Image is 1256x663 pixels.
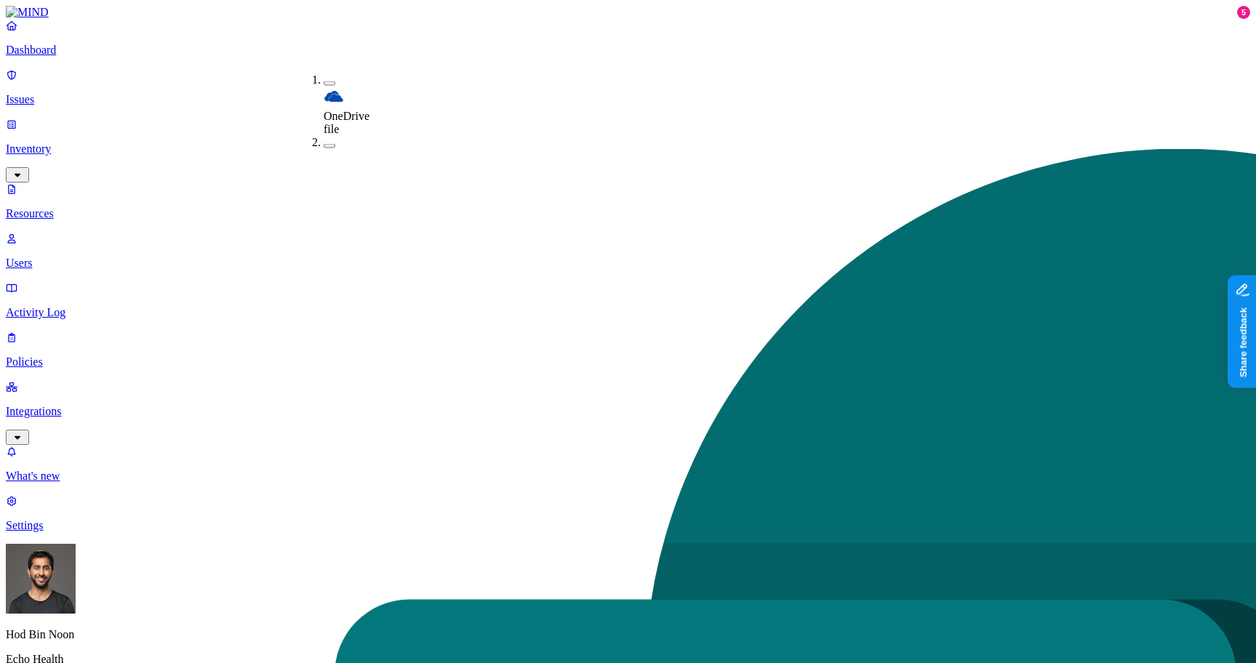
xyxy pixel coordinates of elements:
span: OneDrive file [324,110,369,135]
p: Activity Log [6,306,1250,319]
a: Activity Log [6,281,1250,319]
p: Dashboard [6,44,1250,57]
a: Inventory [6,118,1250,180]
p: Users [6,257,1250,270]
img: Hod Bin Noon [6,544,76,614]
img: onedrive [324,87,344,107]
p: Policies [6,355,1250,369]
a: Issues [6,68,1250,106]
a: Resources [6,182,1250,220]
p: What's new [6,470,1250,483]
a: Policies [6,331,1250,369]
p: Inventory [6,142,1250,156]
p: Settings [6,519,1250,532]
a: MIND [6,6,1250,19]
img: MIND [6,6,49,19]
a: Users [6,232,1250,270]
a: Dashboard [6,19,1250,57]
p: Resources [6,207,1250,220]
p: Issues [6,93,1250,106]
a: Integrations [6,380,1250,443]
a: What's new [6,445,1250,483]
div: 5 [1237,6,1250,19]
p: Integrations [6,405,1250,418]
a: Settings [6,494,1250,532]
p: Hod Bin Noon [6,628,1250,641]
